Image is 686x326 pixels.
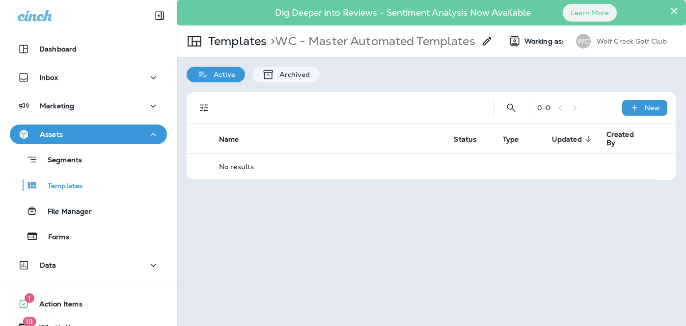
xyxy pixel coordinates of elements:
[40,102,74,110] p: Marketing
[503,135,519,144] span: Type
[524,37,566,46] span: Working as:
[606,130,654,147] span: Created By
[10,175,167,196] button: Templates
[219,135,239,144] span: Name
[10,149,167,170] button: Segments
[38,156,82,166] p: Segments
[10,125,167,144] button: Assets
[38,182,82,191] p: Templates
[146,6,173,25] button: Collapse Sidebar
[39,45,77,53] p: Dashboard
[10,68,167,87] button: Inbox
[194,98,214,118] button: Filters
[10,39,167,59] button: Dashboard
[10,226,167,247] button: Forms
[597,37,667,45] p: Wolf Creek Golf Club
[247,11,559,14] p: Dig Deeper into Reviews - Sentiment Analysis Now Available
[552,135,582,144] span: Updated
[10,96,167,116] button: Marketing
[454,135,489,144] span: Status
[503,135,532,144] span: Type
[38,207,92,217] p: File Manager
[39,74,58,81] p: Inbox
[537,104,550,112] div: 0 - 0
[563,4,617,22] button: Learn More
[29,300,82,312] span: Action Items
[606,130,641,147] span: Created By
[40,130,63,138] p: Assets
[10,201,167,221] button: File Manager
[267,34,475,49] p: WC - Master Automated Templates
[204,34,267,49] p: Templates
[38,233,69,242] p: Forms
[10,255,167,275] button: Data
[454,135,476,144] span: Status
[669,3,679,19] button: Close
[40,261,56,269] p: Data
[274,71,310,78] p: Archived
[219,135,252,144] span: Name
[501,98,521,118] button: Search Templates
[576,34,591,49] div: WC
[25,293,34,303] span: 1
[211,153,658,179] td: No results
[10,294,167,314] button: 1Action Items
[552,135,595,144] span: Updated
[645,104,660,112] p: New
[209,71,235,78] p: Active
